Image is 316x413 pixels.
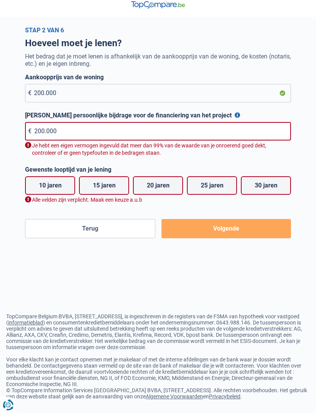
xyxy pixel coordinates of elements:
label: [PERSON_NAME] persoonlijke bijdrage voor de financiering van het project [25,112,291,119]
a: Algemene Voorwaarden [146,393,203,400]
label: Aankoopprijs van de woning [25,74,291,81]
label: Gewenste looptijd van je lening [25,166,291,173]
label: 30 jaren [241,176,291,195]
label: 10 jaren [25,176,75,195]
span: € [28,89,32,97]
label: 25 jaren [187,176,237,195]
a: informatieblad [8,319,43,326]
span: € [28,127,32,135]
div: Alle velden zijn verplicht. Maak een keuze a.u.b [25,196,291,204]
button: Terug [25,219,155,238]
p: Het bedrag dat je moet lenen is afhankelijk van de aankoopprijs van de woning, de kosten (notaris... [25,53,291,67]
a: Privacybeleid [209,393,240,400]
label: 20 jaren [133,176,183,195]
h1: Hoeveel moet je lenen? [25,38,291,49]
div: Je hebt een eigen vermogen ingevuld dat meer dan 99% van de waarde van je onroerend goed dekt, co... [25,142,291,157]
button: Volgende [161,219,291,238]
div: Stap 2 van 6 [25,27,291,34]
button: [PERSON_NAME] persoonlijke bijdrage voor de financiering van het project [235,112,240,118]
label: 15 jaren [79,176,129,195]
img: TopCompare Logo [131,1,185,9]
